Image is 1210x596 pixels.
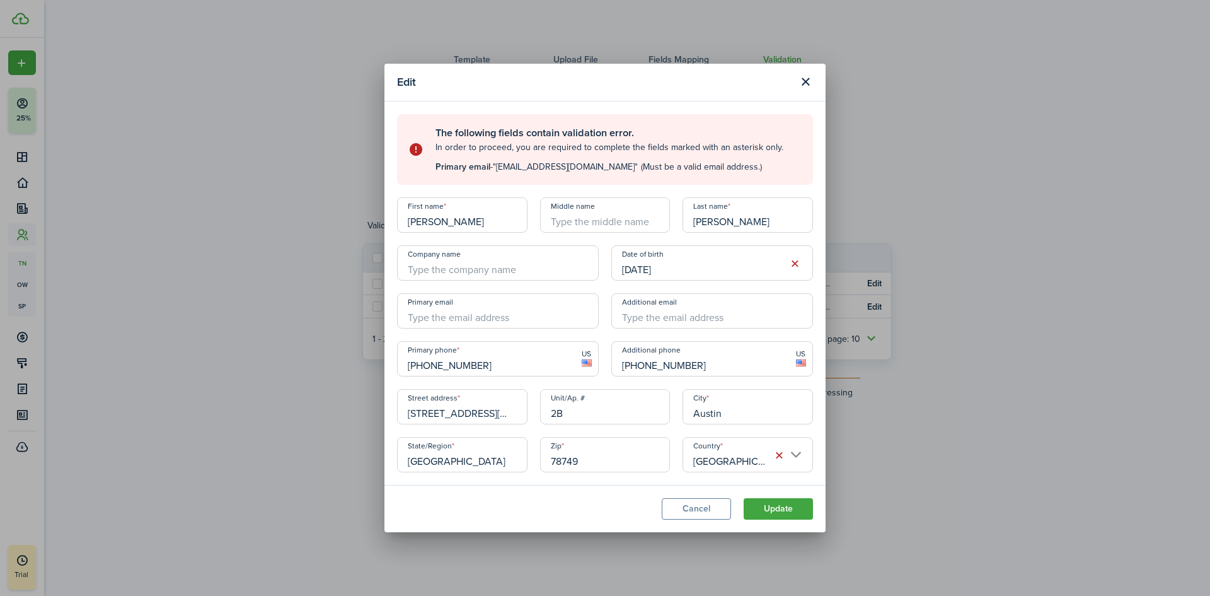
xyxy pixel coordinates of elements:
[397,437,527,472] input: Type the state/region
[683,197,813,233] input: Type the last name
[540,437,671,472] input: Type a zip code
[435,160,783,173] p: -
[796,348,806,359] span: US
[611,293,813,329] input: Type the email address
[795,71,816,93] button: Close modal
[435,160,490,173] b: Primary email
[397,389,527,424] input: Start typing the address and then select from the dropdown
[397,245,599,281] input: Type the company name
[662,498,731,520] button: Cancel
[683,389,813,424] input: Type the city
[770,447,788,464] button: Clear
[493,160,638,173] span: "[EMAIL_ADDRESS][DOMAIN_NAME]"
[435,125,634,141] b: The following fields contain validation error.
[683,437,813,472] input: Select the country
[397,293,599,329] input: Type the email address
[397,197,527,233] input: Type the first name
[744,498,813,520] button: Update
[611,245,813,281] input: mm/dd/yyyy
[397,341,599,377] input: Type the phone
[435,141,783,154] p: In order to proceed, you are required to complete the fields marked with an asterisk only.
[641,160,762,173] span: (Must be a valid email address.)
[397,70,792,95] modal-title: Edit
[540,389,671,424] input: Type the unit/ap
[540,197,671,233] input: Type the middle name
[582,348,592,359] span: US
[611,341,813,377] input: Type the phone
[786,255,804,272] button: Clear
